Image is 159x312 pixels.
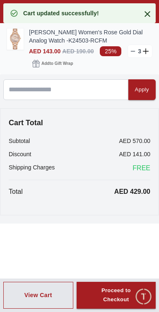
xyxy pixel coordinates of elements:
[9,187,23,197] p: Total
[135,288,153,306] div: Chat Widget
[9,117,150,129] h4: Cart Total
[29,58,76,69] button: Addto Gift Wrap
[23,9,99,17] div: Cart updated successfully!
[128,79,156,100] button: Apply
[114,187,150,197] p: AED 429.00
[9,137,30,145] p: Subtotal
[77,282,156,309] button: Proceed to Checkout
[100,46,121,56] span: 25%
[3,282,73,309] button: View Cart
[132,163,150,173] span: FREE
[9,163,55,173] p: Shipping Charges
[29,28,152,45] a: [PERSON_NAME] Women's Rose Gold Dial Analog Watch -K24503-RCFM
[92,286,141,305] div: Proceed to Checkout
[62,48,94,55] span: AED 190.00
[41,60,73,68] span: Add to Gift Wrap
[24,291,52,299] div: View Cart
[29,48,60,55] span: AED 143.00
[136,47,143,55] p: 3
[135,85,149,95] div: Apply
[119,137,151,145] p: AED 570.00
[7,29,24,50] img: ...
[119,150,151,158] p: AED 141.00
[9,150,31,158] p: Discount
